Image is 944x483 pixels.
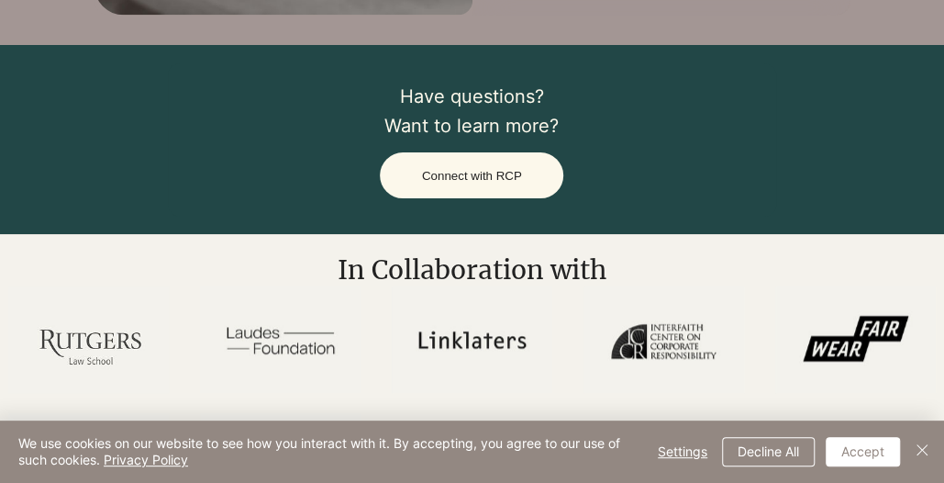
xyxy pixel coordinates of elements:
[658,438,707,466] span: Settings
[583,286,744,394] img: ICCR_logo_edited.jpg
[392,286,552,394] img: linklaters_logo_edited.jpg
[775,286,936,394] img: fairwear_logo_edited.jpg
[826,437,900,466] button: Accept
[422,169,522,183] span: Connect with RCP
[18,435,636,468] span: We use cookies on our website to see how you interact with it. By accepting, you agree to our use...
[380,152,563,198] button: Connect with RCP
[8,286,169,394] img: rutgers_law_logo_edited.jpg
[307,82,637,111] p: Have questions?
[911,435,933,468] button: Close
[104,452,188,467] a: Privacy Policy
[338,253,606,286] span: In Collaboration with
[911,439,933,461] img: Close
[307,111,637,140] p: Want to learn more?
[722,437,815,466] button: Decline All
[200,286,361,394] img: laudes_logo_edited.jpg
